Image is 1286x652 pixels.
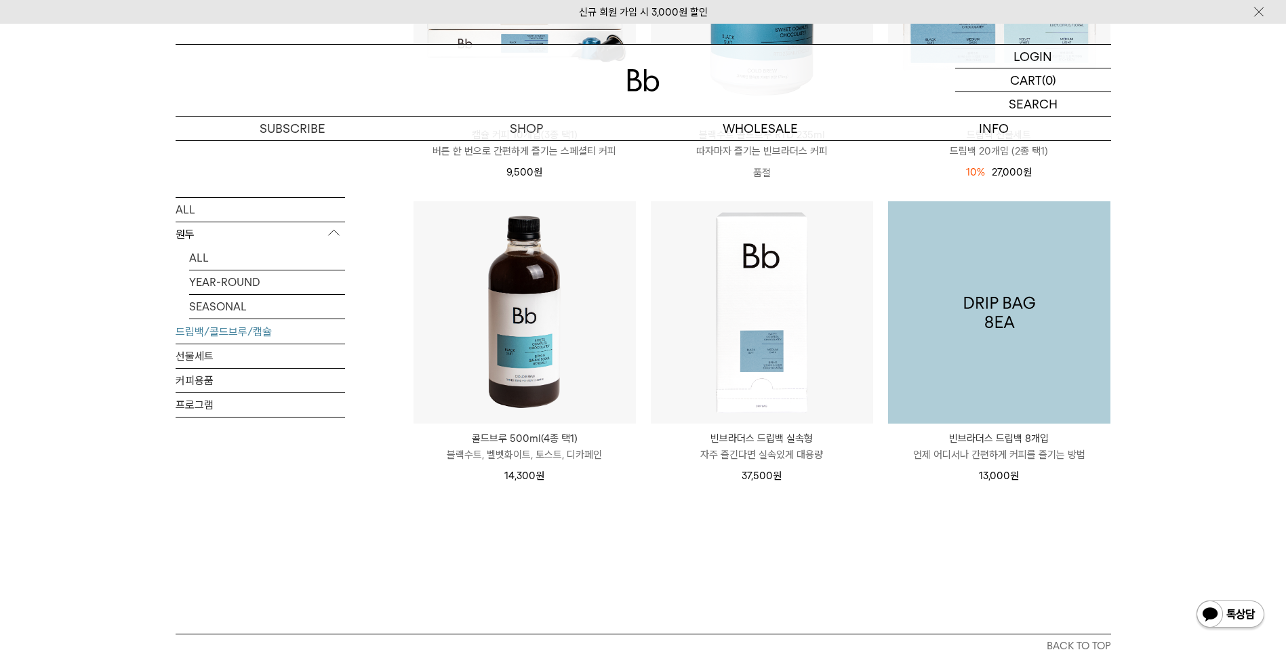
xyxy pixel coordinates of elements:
[1042,68,1056,91] p: (0)
[979,470,1019,482] span: 13,000
[176,344,345,367] a: 선물세트
[651,430,873,463] a: 빈브라더스 드립백 실속형 자주 즐긴다면 실속있게 대용량
[651,159,873,186] p: 품절
[506,166,542,178] span: 9,500
[643,117,877,140] p: WHOLESALE
[176,368,345,392] a: 커피용품
[1010,470,1019,482] span: 원
[742,470,782,482] span: 37,500
[888,127,1110,159] a: 드립백 선물세트 드립백 20개입 (2종 택1)
[414,143,636,159] p: 버튼 한 번으로 간편하게 즐기는 스페셜티 커피
[651,447,873,463] p: 자주 즐긴다면 실속있게 대용량
[966,164,985,180] div: 10%
[1010,68,1042,91] p: CART
[176,392,345,416] a: 프로그램
[888,430,1110,463] a: 빈브라더스 드립백 8개입 언제 어디서나 간편하게 커피를 즐기는 방법
[627,69,660,91] img: 로고
[888,143,1110,159] p: 드립백 20개입 (2종 택1)
[176,117,409,140] a: SUBSCRIBE
[176,197,345,221] a: ALL
[414,430,636,447] p: 콜드브루 500ml(4종 택1)
[992,166,1032,178] span: 27,000
[176,319,345,343] a: 드립백/콜드브루/캡슐
[955,68,1111,92] a: CART (0)
[773,470,782,482] span: 원
[189,270,345,293] a: YEAR-ROUND
[888,430,1110,447] p: 빈브라더스 드립백 8개입
[414,127,636,159] a: 캡슐 커피 10개입(3종 택1) 버튼 한 번으로 간편하게 즐기는 스페셜티 커피
[504,470,544,482] span: 14,300
[888,447,1110,463] p: 언제 어디서나 간편하게 커피를 즐기는 방법
[409,117,643,140] a: SHOP
[1023,166,1032,178] span: 원
[176,222,345,246] p: 원두
[534,166,542,178] span: 원
[651,430,873,447] p: 빈브라더스 드립백 실속형
[189,245,345,269] a: ALL
[1195,599,1266,632] img: 카카오톡 채널 1:1 채팅 버튼
[651,127,873,159] a: 블랙수트 콜드브루 RTD 235ml 따자마자 즐기는 빈브라더스 커피
[189,294,345,318] a: SEASONAL
[536,470,544,482] span: 원
[1013,45,1052,68] p: LOGIN
[414,430,636,463] a: 콜드브루 500ml(4종 택1) 블랙수트, 벨벳화이트, 토스트, 디카페인
[414,201,636,424] img: 콜드브루 500ml(4종 택1)
[877,117,1111,140] p: INFO
[955,45,1111,68] a: LOGIN
[651,201,873,424] img: 빈브라더스 드립백 실속형
[651,143,873,159] p: 따자마자 즐기는 빈브라더스 커피
[1009,92,1058,116] p: SEARCH
[888,201,1110,424] img: 1000000032_add2_03.jpg
[414,447,636,463] p: 블랙수트, 벨벳화이트, 토스트, 디카페인
[888,201,1110,424] a: 빈브라더스 드립백 8개입
[579,6,708,18] a: 신규 회원 가입 시 3,000원 할인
